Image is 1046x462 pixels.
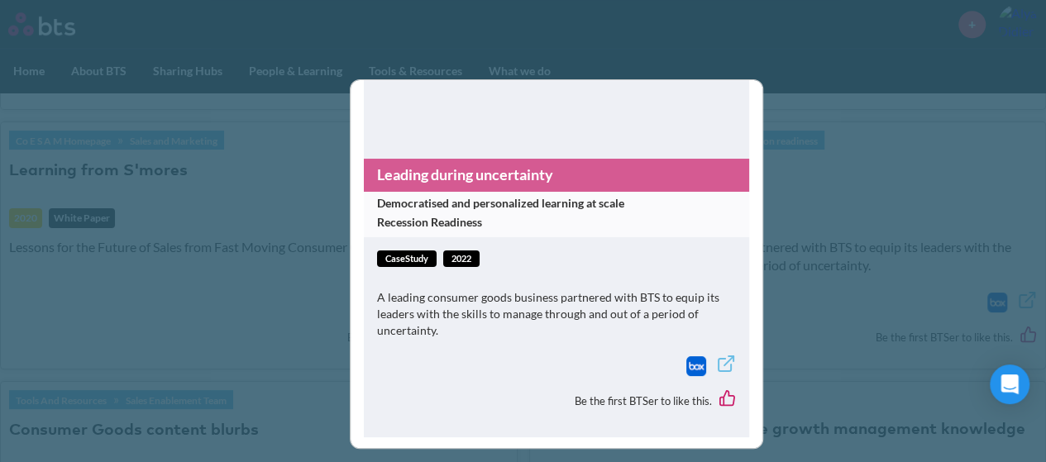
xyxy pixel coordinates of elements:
a: External link [716,354,736,378]
p: A leading consumer goods business partnered with BTS to equip its leaders with the skills to mana... [377,289,736,338]
div: Be the first BTSer to like this. [377,378,736,424]
div: Open Intercom Messenger [990,364,1029,404]
span: 2022 [443,250,480,268]
a: Leading during uncertainty [364,159,749,191]
span: caseStudy [377,250,437,268]
img: Box logo [686,356,706,376]
span: Recession Readiness [377,214,733,231]
a: Download file from Box [686,356,706,376]
span: Democratised and personalized learning at scale [377,195,733,212]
